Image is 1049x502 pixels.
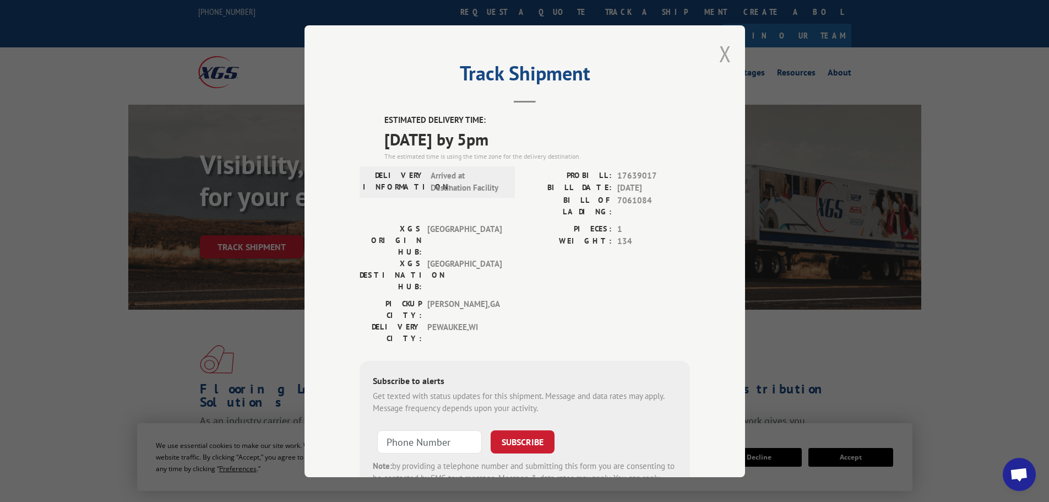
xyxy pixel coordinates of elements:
[427,321,502,344] span: PEWAUKEE , WI
[617,182,690,195] span: [DATE]
[373,460,392,471] strong: Note:
[360,257,422,292] label: XGS DESTINATION HUB:
[384,151,690,161] div: The estimated time is using the time zone for the delivery destination.
[360,298,422,321] label: PICKUP CITY:
[377,430,482,453] input: Phone Number
[719,39,731,68] button: Close modal
[1003,458,1036,491] div: Open chat
[427,223,502,257] span: [GEOGRAPHIC_DATA]
[360,66,690,87] h2: Track Shipment
[617,169,690,182] span: 17639017
[525,194,612,217] label: BILL OF LADING:
[617,194,690,217] span: 7061084
[525,223,612,235] label: PIECES:
[617,223,690,235] span: 1
[617,235,690,248] span: 134
[360,321,422,344] label: DELIVERY CITY:
[360,223,422,257] label: XGS ORIGIN HUB:
[525,182,612,195] label: BILL DATE:
[525,169,612,182] label: PROBILL:
[431,169,505,194] span: Arrived at Destination Facility
[384,114,690,127] label: ESTIMATED DELIVERY TIME:
[373,390,677,414] div: Get texted with status updates for this shipment. Message and data rates may apply. Message frequ...
[427,298,502,321] span: [PERSON_NAME] , GA
[491,430,555,453] button: SUBSCRIBE
[373,374,677,390] div: Subscribe to alerts
[427,257,502,292] span: [GEOGRAPHIC_DATA]
[525,235,612,248] label: WEIGHT:
[363,169,425,194] label: DELIVERY INFORMATION:
[373,460,677,497] div: by providing a telephone number and submitting this form you are consenting to be contacted by SM...
[384,126,690,151] span: [DATE] by 5pm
